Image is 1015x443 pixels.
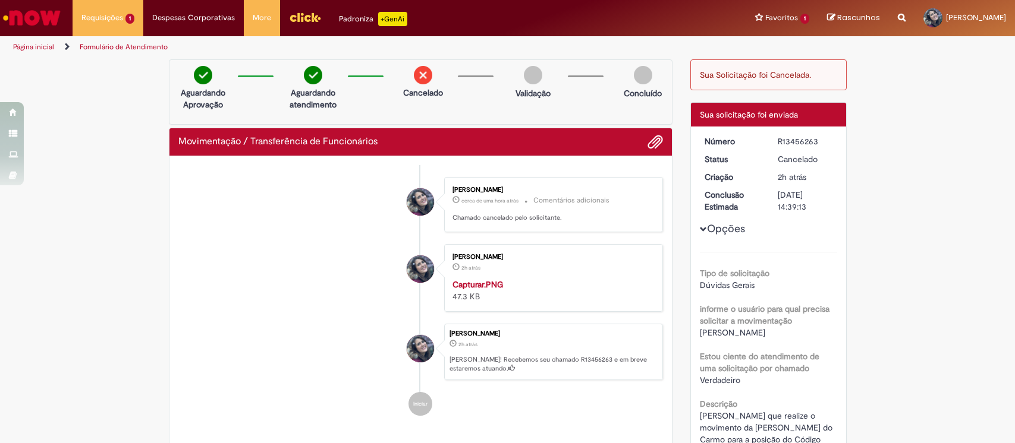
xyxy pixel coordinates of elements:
dt: Número [696,135,769,147]
dt: Conclusão Estimada [696,189,769,213]
h2: Movimentação / Transferência de Funcionários Histórico de tíquete [178,137,378,147]
a: Formulário de Atendimento [80,42,168,52]
div: Padroniza [339,12,407,26]
b: informe o usuário para qual precisa solicitar a movimentação [700,303,829,326]
span: Sua solicitação foi enviada [700,109,798,120]
time: 28/08/2025 09:39:07 [461,264,480,271]
a: Página inicial [13,42,54,52]
li: Mariana Valois Ribeiro Silva [178,324,664,381]
dt: Status [696,153,769,165]
span: Despesas Corporativas [152,12,235,24]
div: Cancelado [778,153,833,165]
span: 2h atrás [458,341,477,348]
div: Mariana Valois Ribeiro Silva [407,335,434,362]
time: 28/08/2025 09:39:10 [458,341,477,348]
span: Dúvidas Gerais [700,280,755,290]
ul: Trilhas de página [9,36,668,58]
span: 1 [125,14,134,24]
span: 2h atrás [778,172,806,182]
span: cerca de uma hora atrás [461,197,519,204]
ul: Histórico de tíquete [178,165,664,428]
div: [DATE] 14:39:13 [778,189,833,213]
b: Descrição [700,398,737,409]
span: Favoritos [765,12,798,24]
b: Tipo de solicitação [700,268,769,279]
p: Aguardando Aprovação [174,87,232,110]
div: Sua Solicitação foi Cancelada. [690,59,847,90]
img: check-circle-green.png [304,66,322,84]
span: 2h atrás [461,264,480,271]
a: Rascunhos [827,12,880,24]
div: [PERSON_NAME] [452,186,651,194]
dt: Criação [696,171,769,183]
time: 28/08/2025 09:39:10 [778,172,806,182]
p: +GenAi [378,12,407,26]
div: Mariana Valois Ribeiro Silva [407,255,434,283]
span: More [253,12,271,24]
button: Adicionar anexos [648,134,663,150]
b: Estou ciente do atendimento de uma solicitação por chamado [700,351,819,374]
div: 47.3 KB [452,279,651,302]
img: remove.png [414,66,432,84]
p: Aguardando atendimento [284,87,342,110]
small: Comentários adicionais [533,195,609,205]
div: [PERSON_NAME] [450,330,656,337]
div: [PERSON_NAME] [452,254,651,261]
a: Capturar.PNG [452,279,503,290]
div: R13456263 [778,135,833,147]
img: check-circle-green.png [194,66,212,84]
img: img-circle-grey.png [524,66,542,84]
p: Concluído [624,87,662,99]
div: 28/08/2025 09:39:10 [778,171,833,183]
span: [PERSON_NAME] [700,327,765,338]
time: 28/08/2025 09:48:23 [461,197,519,204]
img: img-circle-grey.png [634,66,652,84]
p: Validação [516,87,551,99]
span: 1 [800,14,809,24]
div: Mariana Valois Ribeiro Silva [407,188,434,216]
span: [PERSON_NAME] [946,12,1006,23]
p: Cancelado [403,87,443,99]
p: Chamado cancelado pelo solicitante. [452,213,651,223]
img: ServiceNow [1,6,62,30]
p: [PERSON_NAME]! Recebemos seu chamado R13456263 e em breve estaremos atuando. [450,355,656,374]
span: Verdadeiro [700,375,740,385]
span: Requisições [81,12,123,24]
span: Rascunhos [837,12,880,23]
img: click_logo_yellow_360x200.png [289,8,321,26]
